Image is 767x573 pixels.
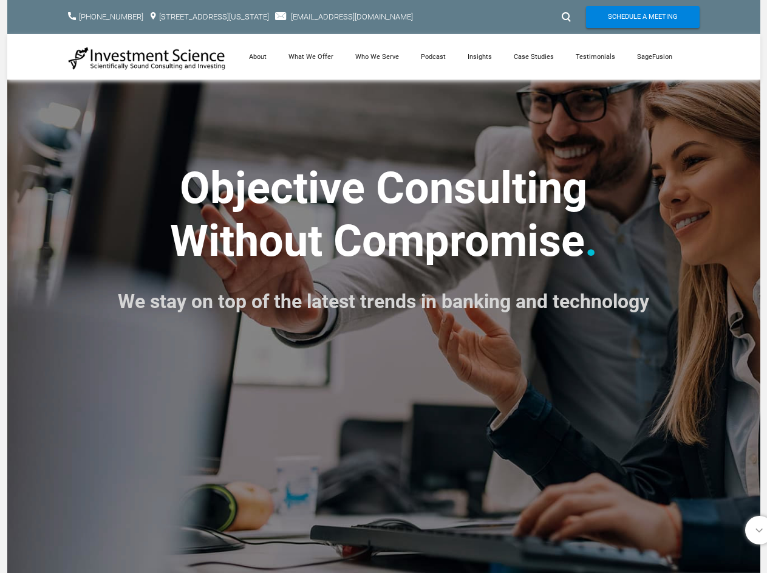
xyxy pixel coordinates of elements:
[68,46,226,70] img: Investment Science | NYC Consulting Services
[291,12,413,21] a: [EMAIL_ADDRESS][DOMAIN_NAME]
[626,34,683,80] a: SageFusion
[118,290,649,313] font: We stay on top of the latest trends in banking and technology
[410,34,457,80] a: Podcast
[79,12,143,21] a: [PHONE_NUMBER]
[503,34,565,80] a: Case Studies
[170,162,588,266] strong: ​Objective Consulting ​Without Compromise
[159,12,269,21] a: [STREET_ADDRESS][US_STATE]​
[608,6,678,28] span: Schedule A Meeting
[565,34,626,80] a: Testimonials
[278,34,344,80] a: What We Offer
[344,34,410,80] a: Who We Serve
[585,215,598,267] font: .
[457,34,503,80] a: Insights
[586,6,700,28] a: Schedule A Meeting
[238,34,278,80] a: About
